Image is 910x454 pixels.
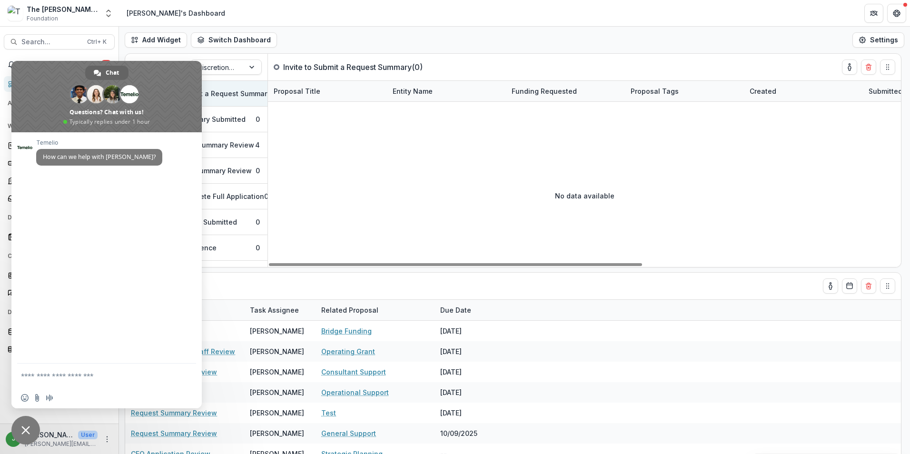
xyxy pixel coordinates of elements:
p: User [78,431,98,439]
div: Julia [12,436,15,442]
div: Due Date [435,300,506,320]
button: Open Contacts [4,248,115,264]
div: 0 [264,191,268,201]
button: toggle-assigned-to-me [823,278,838,294]
button: Drag [880,59,895,75]
div: Proposal Title [268,81,387,101]
a: Bridge Funding [321,326,372,336]
button: Open entity switcher [102,4,115,23]
span: How can we help with [PERSON_NAME]? [43,153,156,161]
a: Proposals [4,138,115,153]
div: The [PERSON_NAME] Foundation Workflow Sandbox [27,4,98,14]
div: Invite to Complete Full Application [150,191,264,201]
div: Staff Request Summary Review [150,140,254,150]
button: Open Workflows [4,118,115,134]
span: Temelio [36,139,162,146]
button: Drag [880,278,895,294]
button: Switch Dashboard [191,32,277,48]
div: Invite to Submit a Request Summary [151,89,271,99]
div: Entity Name [387,86,438,96]
button: Settings [852,32,904,48]
div: [PERSON_NAME] [250,408,304,418]
div: [DATE] [435,321,506,341]
div: Chat [85,66,129,80]
div: [PERSON_NAME]'s Dashboard [127,8,225,18]
div: Proposal Title [268,86,326,96]
nav: breadcrumb [123,6,229,20]
div: 10/09/2025 [435,423,506,444]
div: [DATE] [435,362,506,382]
div: Entity Name [387,81,506,101]
div: 0 [256,243,260,253]
div: [PERSON_NAME] [250,346,304,356]
p: [PERSON_NAME][EMAIL_ADDRESS][PERSON_NAME][DOMAIN_NAME] [25,440,98,448]
button: Delete card [861,59,876,75]
a: Consultant Support [321,367,386,377]
a: Test [321,408,336,418]
div: [DATE] [435,382,506,403]
div: [DATE] [435,403,506,423]
button: Open Activity [4,96,115,111]
div: Funding Requested [506,81,625,101]
button: More [101,434,113,445]
div: [PERSON_NAME] [250,387,304,397]
div: Created [744,81,863,101]
button: Delete card [861,278,876,294]
div: [PERSON_NAME] [250,326,304,336]
a: Operational Support [321,387,389,397]
a: Communications [4,285,115,301]
a: General Support [321,428,376,438]
div: Related Proposal [316,305,384,315]
div: 0 [256,166,260,176]
button: Partners [864,4,883,23]
div: Ctrl + K [85,37,109,47]
a: Dashboard [4,324,115,339]
div: Created [744,86,782,96]
span: Workflows [8,123,101,129]
div: 4 [255,140,260,150]
div: Funding Requested [506,86,583,96]
button: Open Documents [4,210,115,225]
span: 2 [101,60,111,69]
p: [PERSON_NAME] [25,430,74,440]
div: [PERSON_NAME] [250,367,304,377]
a: Payments [4,173,115,188]
div: 0 [256,217,260,227]
div: [PERSON_NAME] [250,428,304,438]
div: Related Proposal [316,300,435,320]
button: Calendar [842,278,857,294]
span: Chat [106,66,119,80]
button: Notifications2 [4,57,115,72]
span: Foundation [27,14,58,23]
span: Contacts [8,253,101,259]
textarea: Compose your message... [21,372,171,380]
button: Add Widget [125,32,187,48]
a: Request Summary Review [131,408,217,418]
div: 0 [256,114,260,124]
span: Audio message [46,394,53,402]
span: Send a file [33,394,41,402]
div: [DATE] [435,341,506,362]
button: Open Data & Reporting [4,305,115,320]
div: Proposal Tags [625,86,684,96]
p: No data available [555,191,614,201]
a: Request Summary Review [131,428,217,438]
button: Get Help [887,4,906,23]
span: Data & Reporting [8,309,101,316]
span: Documents [8,214,101,221]
div: Due Date [435,305,477,315]
div: Proposal Tags [625,81,744,101]
a: Form Builder [4,155,115,171]
a: Document Templates [4,229,115,245]
p: Invite to Submit a Request Summary ( 0 ) [283,61,423,73]
span: Insert an emoji [21,394,29,402]
div: Task Assignee [244,300,316,320]
button: Search... [4,34,115,49]
div: Task Assignee [244,305,305,315]
a: Grantees [4,267,115,283]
